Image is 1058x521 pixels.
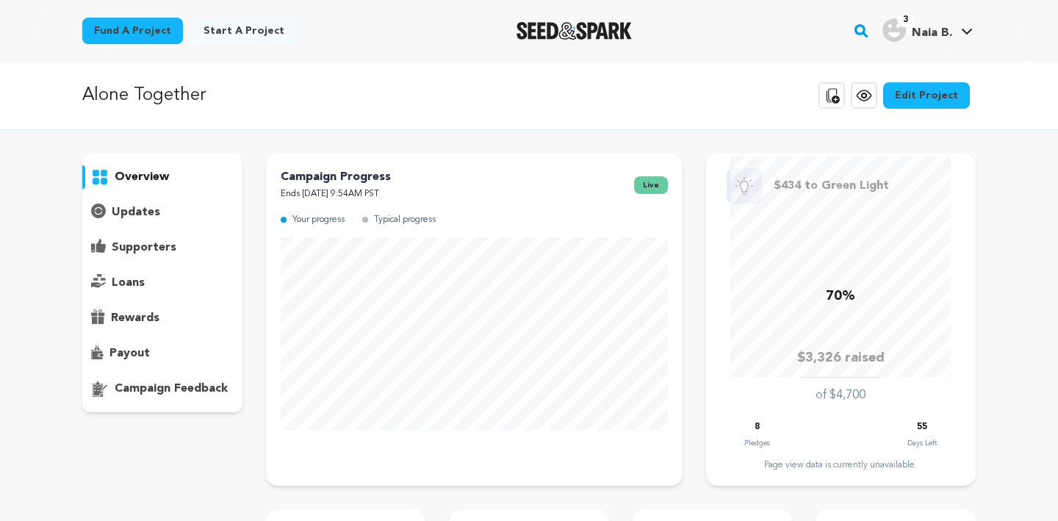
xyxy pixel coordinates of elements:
[879,15,976,46] span: Naia B.'s Profile
[82,342,242,365] button: payout
[115,380,228,398] p: campaign feedback
[634,176,668,194] span: live
[281,168,391,186] p: Campaign Progress
[82,377,242,400] button: campaign feedback
[755,419,760,436] p: 8
[109,345,150,362] p: payout
[82,306,242,330] button: rewards
[82,82,206,109] p: Alone Together
[912,27,952,39] span: Naia B.
[816,387,866,404] p: of $4,700
[517,22,632,40] img: Seed&Spark Logo Dark Mode
[112,274,145,292] p: loans
[897,12,914,27] span: 3
[917,419,927,436] p: 55
[112,204,160,221] p: updates
[292,212,345,229] p: Your progress
[907,436,937,450] p: Days Left
[115,168,169,186] p: overview
[883,82,970,109] a: Edit Project
[517,22,632,40] a: Seed&Spark Homepage
[82,201,242,224] button: updates
[192,18,296,44] a: Start a project
[721,459,961,471] div: Page view data is currently unavailable.
[744,436,770,450] p: Pledges
[281,186,391,203] p: Ends [DATE] 9:54AM PST
[879,15,976,42] a: Naia B.'s Profile
[112,239,176,256] p: supporters
[82,18,183,44] a: Fund a project
[82,236,242,259] button: supporters
[882,18,952,42] div: Naia B.'s Profile
[111,309,159,327] p: rewards
[82,165,242,189] button: overview
[82,271,242,295] button: loans
[826,286,855,307] p: 70%
[374,212,436,229] p: Typical progress
[882,18,906,42] img: user.png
